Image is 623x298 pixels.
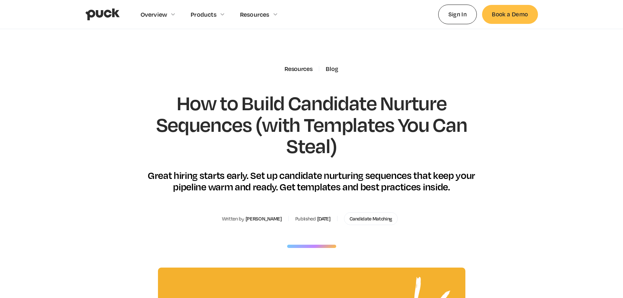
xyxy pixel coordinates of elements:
[295,216,316,222] div: Published
[285,65,312,72] div: Resources
[140,92,483,156] h1: How to Build Candidate Nurture Sequences (with Templates You Can Steal)
[191,11,216,18] div: Products
[141,11,167,18] div: Overview
[326,65,338,72] a: Blog
[240,11,269,18] div: Resources
[350,216,392,222] div: Candidate Matching
[140,169,483,192] div: Great hiring starts early. Set up candidate nurturing sequences that keep your pipeline warm and ...
[246,216,282,222] div: [PERSON_NAME]
[482,5,538,24] a: Book a Demo
[222,216,244,222] div: Written by
[317,216,331,222] div: [DATE]
[438,5,477,24] a: Sign In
